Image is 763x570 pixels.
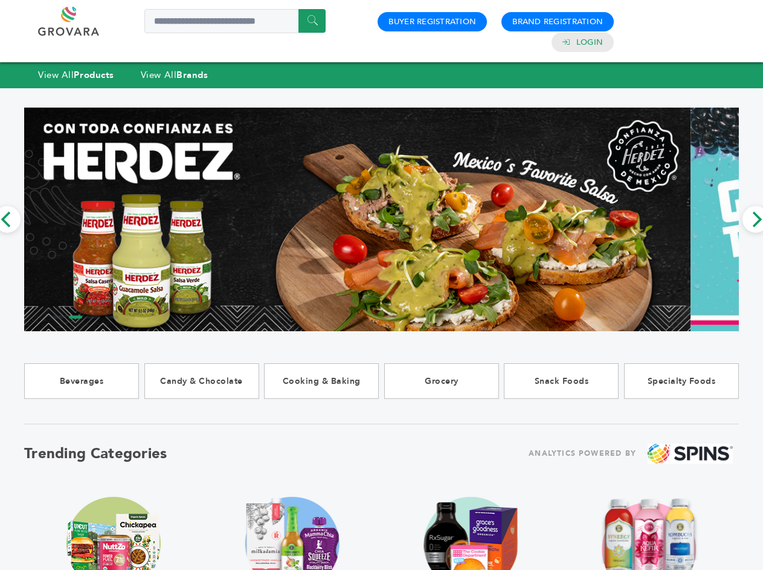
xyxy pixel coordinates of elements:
[384,363,499,399] a: Grocery
[69,316,82,319] li: Page dot 2
[176,69,208,81] strong: Brands
[24,444,167,464] h2: Trending Categories
[87,316,100,319] li: Page dot 3
[24,363,139,399] a: Beverages
[576,37,603,48] a: Login
[388,16,476,27] a: Buyer Registration
[51,316,64,319] li: Page dot 1
[74,69,114,81] strong: Products
[648,444,733,464] img: spins.png
[529,446,636,461] span: ANALYTICS POWERED BY
[624,363,739,399] a: Specialty Foods
[105,316,118,319] li: Page dot 4
[38,69,114,81] a: View AllProducts
[144,363,259,399] a: Candy & Chocolate
[264,363,379,399] a: Cooking & Baking
[512,16,603,27] a: Brand Registration
[144,9,326,33] input: Search a product or brand...
[504,363,619,399] a: Snack Foods
[141,69,208,81] a: View AllBrands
